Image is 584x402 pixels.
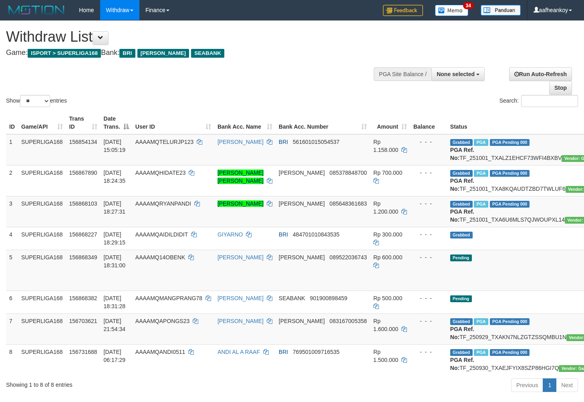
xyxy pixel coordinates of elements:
span: AAAAMQTELURJP123 [135,139,194,145]
span: 156868382 [69,295,97,301]
span: Copy 484701010843535 to clipboard [293,231,340,238]
img: MOTION_logo.png [6,4,67,16]
span: Grabbed [450,201,473,208]
span: Pending [450,255,472,261]
span: Grabbed [450,318,473,325]
span: BRI [279,139,288,145]
td: SUPERLIGA168 [18,291,66,313]
img: Feedback.jpg [383,5,423,16]
span: [DATE] 18:31:28 [104,295,126,309]
th: Amount: activate to sort column ascending [370,111,410,134]
th: Bank Acc. Number: activate to sort column ascending [276,111,370,134]
span: BRI [279,231,288,238]
td: 2 [6,165,18,196]
a: [PERSON_NAME] [217,254,264,261]
span: 156868227 [69,231,97,238]
label: Show entries [6,95,67,107]
div: - - - [413,138,444,146]
span: [DATE] 15:05:19 [104,139,126,153]
select: Showentries [20,95,50,107]
td: SUPERLIGA168 [18,196,66,227]
span: BRI [279,349,288,355]
span: Grabbed [450,170,473,177]
span: PGA Pending [490,139,530,146]
span: Marked by aafheankoy [474,201,488,208]
button: None selected [431,67,485,81]
h1: Withdraw List [6,29,381,45]
td: SUPERLIGA168 [18,134,66,166]
div: PGA Site Balance / [374,67,431,81]
span: AAAAMQAIDILDIDIT [135,231,188,238]
span: Grabbed [450,349,473,356]
th: ID [6,111,18,134]
span: 156868103 [69,200,97,207]
span: Copy 085648361683 to clipboard [330,200,367,207]
td: 4 [6,227,18,250]
span: Grabbed [450,232,473,238]
div: Showing 1 to 8 of 8 entries [6,378,238,389]
span: Copy 561601015054537 to clipboard [293,139,340,145]
span: [PERSON_NAME] [279,170,325,176]
span: Rp 500.000 [373,295,402,301]
td: SUPERLIGA168 [18,313,66,344]
span: Rp 700.000 [373,170,402,176]
span: Copy 901900898459 to clipboard [310,295,347,301]
span: Grabbed [450,139,473,146]
td: SUPERLIGA168 [18,250,66,291]
span: [PERSON_NAME] [279,318,325,324]
th: Balance [410,111,447,134]
td: 3 [6,196,18,227]
span: Rp 300.000 [373,231,402,238]
a: Run Auto-Refresh [509,67,572,81]
img: Button%20Memo.svg [435,5,469,16]
span: 156854134 [69,139,97,145]
span: AAAAMQANDI0511 [135,349,185,355]
b: PGA Ref. No: [450,147,474,161]
span: [DATE] 06:17:29 [104,349,126,363]
a: Next [556,378,578,392]
span: 156867890 [69,170,97,176]
label: Search: [499,95,578,107]
span: 156868349 [69,254,97,261]
b: PGA Ref. No: [450,178,474,192]
div: - - - [413,253,444,261]
span: AAAAMQMANGPRANG78 [135,295,202,301]
div: - - - [413,294,444,302]
td: 5 [6,250,18,291]
span: Marked by aafchhiseyha [474,318,488,325]
span: AAAAMQHIDATE23 [135,170,186,176]
span: Marked by aafsengchandara [474,139,488,146]
span: [PERSON_NAME] [279,254,325,261]
span: PGA Pending [490,318,530,325]
span: 156703621 [69,318,97,324]
img: panduan.png [481,5,521,16]
th: Bank Acc. Name: activate to sort column ascending [214,111,276,134]
span: [PERSON_NAME] [279,200,325,207]
span: Pending [450,295,472,302]
span: AAAAMQ14OBENK [135,254,185,261]
td: SUPERLIGA168 [18,344,66,375]
a: [PERSON_NAME] [217,295,264,301]
span: None selected [437,71,475,77]
span: 34 [463,2,474,9]
h4: Game: Bank: [6,49,381,57]
span: Copy 769501009716535 to clipboard [293,349,340,355]
span: [DATE] 18:27:31 [104,200,126,215]
a: [PERSON_NAME] [PERSON_NAME] [217,170,264,184]
span: 156731688 [69,349,97,355]
div: - - - [413,169,444,177]
span: Copy 085378848700 to clipboard [330,170,367,176]
span: Rp 1.500.000 [373,349,398,363]
span: PGA Pending [490,170,530,177]
span: Rp 1.158.000 [373,139,398,153]
span: Rp 600.000 [373,254,402,261]
a: [PERSON_NAME] [217,200,264,207]
span: Copy 083167005358 to clipboard [330,318,367,324]
td: 1 [6,134,18,166]
span: [DATE] 21:54:34 [104,318,126,332]
a: GIYARNO [217,231,243,238]
span: ISPORT > SUPERLIGA168 [28,49,101,58]
span: [PERSON_NAME] [137,49,189,58]
a: [PERSON_NAME] [217,318,264,324]
span: [DATE] 18:29:15 [104,231,126,246]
